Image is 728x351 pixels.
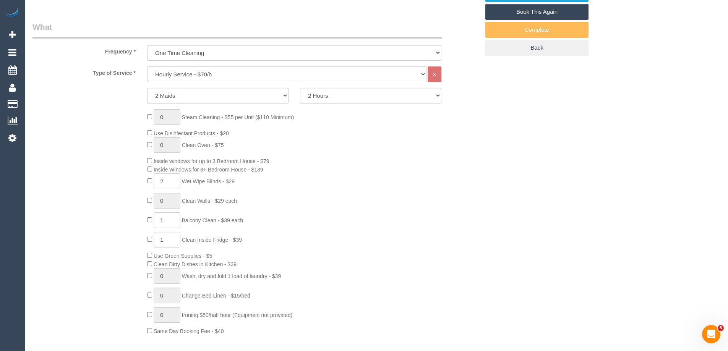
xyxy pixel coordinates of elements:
[5,8,20,18] img: Automaid Logo
[32,21,442,39] legend: What
[27,45,141,55] label: Frequency *
[182,142,224,148] span: Clean Oven - $75
[27,66,141,77] label: Type of Service *
[182,312,293,318] span: Ironing $50/half hour (Equipment not provided)
[182,114,294,120] span: Steam Cleaning - $55 per Unit ($110 Minimum)
[182,198,237,204] span: Clean Walls - $29 each
[154,167,263,173] span: Inside Windows for 3+ Bedroom House - $139
[154,328,224,334] span: Same Day Booking Fee - $40
[154,158,269,164] span: Inside windows for up to 3 Bedroom House - $79
[154,130,229,136] span: Use Disinfectant Products - $20
[182,293,250,299] span: Change Bed Linen - $15/bed
[718,325,724,331] span: 5
[485,4,589,20] a: Book This Again
[182,178,235,184] span: Wet Wipe Blinds - $29
[182,273,281,279] span: Wash, dry and fold 1 load of laundry - $39
[154,261,237,267] span: Clean Dirty Dishes in Kitchen - $39
[154,253,212,259] span: Use Green Supplies - $5
[182,217,243,223] span: Balcony Clean - $39 each
[702,325,720,343] iframe: Intercom live chat
[182,237,242,243] span: Clean Inside Fridge - $39
[485,40,589,56] a: Back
